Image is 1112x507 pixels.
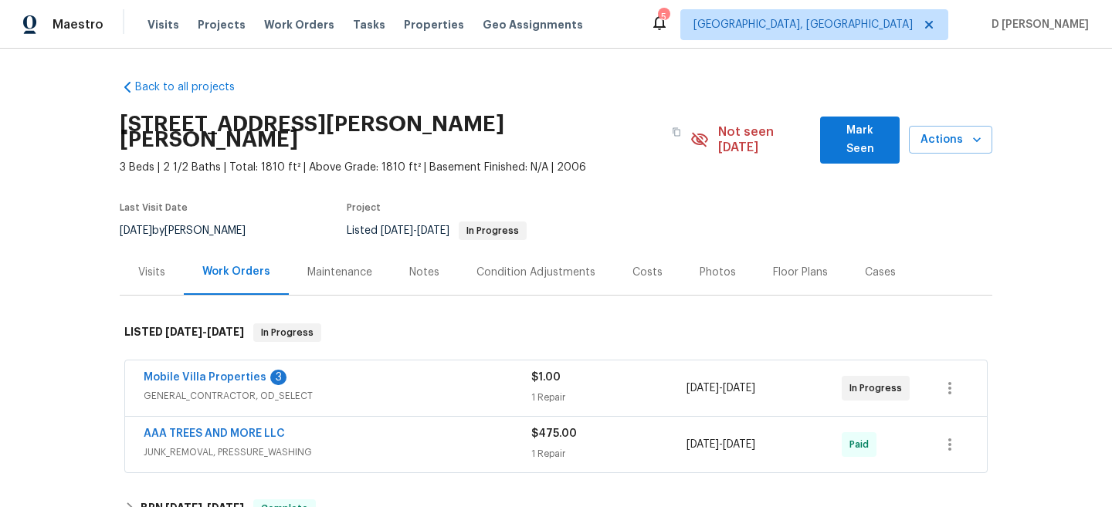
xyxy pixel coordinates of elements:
[531,428,577,439] span: $475.00
[409,265,439,280] div: Notes
[353,19,385,30] span: Tasks
[663,118,690,146] button: Copy Address
[53,17,103,32] span: Maestro
[687,383,719,394] span: [DATE]
[921,130,980,150] span: Actions
[120,79,268,95] a: Back to all projects
[198,17,246,32] span: Projects
[147,17,179,32] span: Visits
[202,264,270,279] div: Work Orders
[700,265,736,280] div: Photos
[632,265,663,280] div: Costs
[144,372,266,383] a: Mobile Villa Properties
[476,265,595,280] div: Condition Adjustments
[687,439,719,450] span: [DATE]
[985,17,1089,32] span: D [PERSON_NAME]
[120,117,663,147] h2: [STREET_ADDRESS][PERSON_NAME][PERSON_NAME]
[381,225,449,236] span: -
[165,326,244,337] span: -
[270,370,286,385] div: 3
[723,383,755,394] span: [DATE]
[347,225,527,236] span: Listed
[658,9,669,25] div: 5
[404,17,464,32] span: Properties
[909,126,992,154] button: Actions
[264,17,334,32] span: Work Orders
[165,326,202,337] span: [DATE]
[460,226,525,235] span: In Progress
[849,380,908,396] span: In Progress
[138,265,165,280] div: Visits
[693,17,913,32] span: [GEOGRAPHIC_DATA], [GEOGRAPHIC_DATA]
[347,203,381,212] span: Project
[120,160,690,175] span: 3 Beds | 2 1/2 Baths | Total: 1810 ft² | Above Grade: 1810 ft² | Basement Finished: N/A | 2006
[531,390,687,405] div: 1 Repair
[773,265,828,280] div: Floor Plans
[832,121,887,159] span: Mark Seen
[120,203,188,212] span: Last Visit Date
[144,444,531,460] span: JUNK_REMOVAL, PRESSURE_WASHING
[124,323,244,342] h6: LISTED
[144,428,285,439] a: AAA TREES AND MORE LLC
[120,221,264,240] div: by [PERSON_NAME]
[723,439,755,450] span: [DATE]
[687,437,755,452] span: -
[207,326,244,337] span: [DATE]
[417,225,449,236] span: [DATE]
[144,388,531,404] span: GENERAL_CONTRACTOR, OD_SELECT
[531,446,687,461] div: 1 Repair
[120,225,152,236] span: [DATE]
[865,265,896,280] div: Cases
[718,124,812,155] span: Not seen [DATE]
[531,372,561,383] span: $1.00
[120,308,992,357] div: LISTED [DATE]-[DATE]In Progress
[483,17,583,32] span: Geo Assignments
[820,117,900,164] button: Mark Seen
[849,437,875,452] span: Paid
[381,225,413,236] span: [DATE]
[255,325,320,340] span: In Progress
[307,265,372,280] div: Maintenance
[687,380,755,396] span: -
